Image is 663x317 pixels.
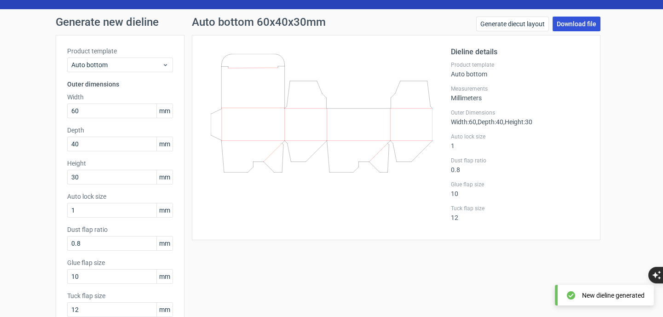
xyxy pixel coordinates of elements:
label: Height [67,159,173,168]
div: 0.8 [451,157,589,173]
span: mm [156,303,173,317]
label: Measurements [451,85,589,92]
label: Product template [451,61,589,69]
h1: Generate new dieline [56,17,608,28]
label: Dust flap ratio [451,157,589,164]
label: Product template [67,46,173,56]
label: Auto lock size [67,192,173,201]
label: Outer Dimensions [451,109,589,116]
div: New dieline generated [582,291,645,300]
div: 10 [451,181,589,197]
label: Dust flap ratio [67,225,173,234]
h3: Outer dimensions [67,80,173,89]
label: Tuck flap size [451,205,589,212]
span: Auto bottom [71,60,162,69]
a: Download file [553,17,600,31]
label: Width [67,92,173,102]
label: Glue flap size [67,258,173,267]
div: 12 [451,205,589,221]
label: Auto lock size [451,133,589,140]
span: mm [156,170,173,184]
label: Glue flap size [451,181,589,188]
div: 1 [451,133,589,150]
div: Auto bottom [451,61,589,78]
span: mm [156,137,173,151]
span: Width : 60 [451,118,476,126]
label: Tuck flap size [67,291,173,300]
span: mm [156,104,173,118]
h1: Auto bottom 60x40x30mm [192,17,326,28]
label: Depth [67,126,173,135]
span: mm [156,270,173,283]
a: Generate diecut layout [476,17,549,31]
span: mm [156,236,173,250]
h2: Dieline details [451,46,589,58]
span: mm [156,203,173,217]
div: Millimeters [451,85,589,102]
span: , Height : 30 [503,118,532,126]
span: , Depth : 40 [476,118,503,126]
